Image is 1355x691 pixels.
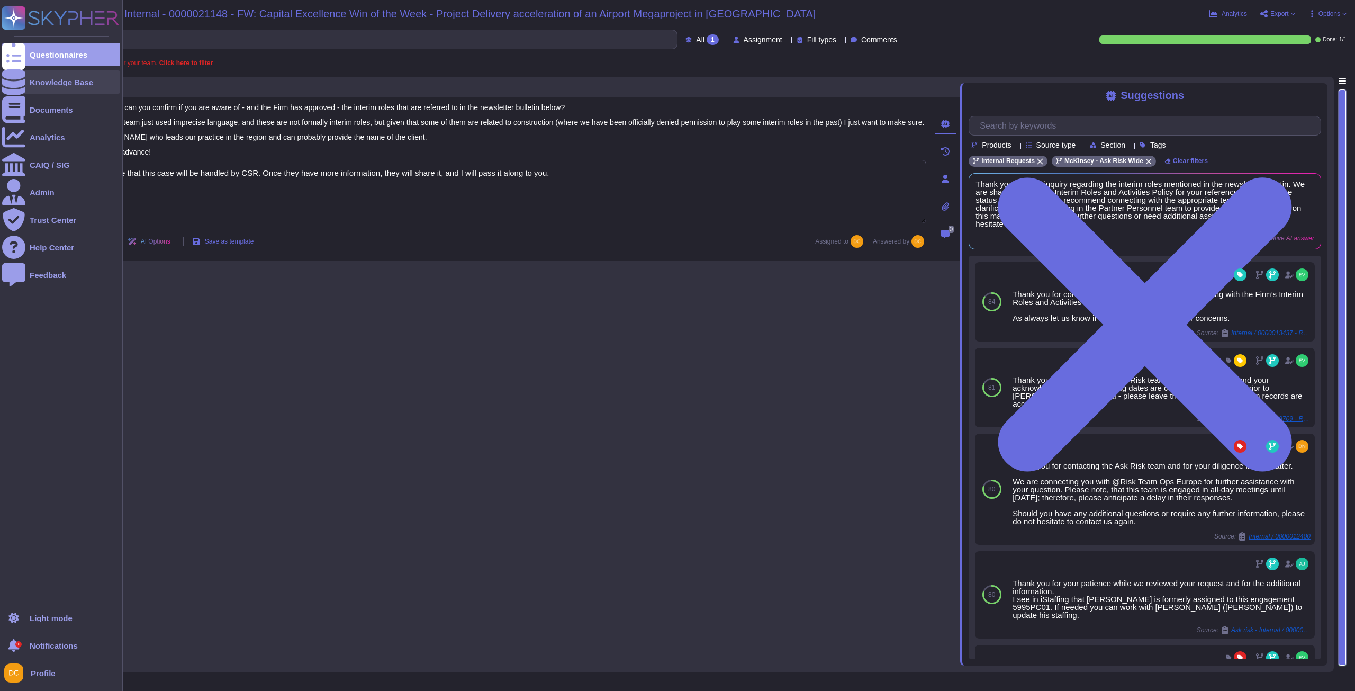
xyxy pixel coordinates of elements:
[30,271,66,279] div: Feedback
[30,51,87,59] div: Questionnaires
[873,238,909,245] span: Answered by
[30,133,65,141] div: Analytics
[1318,11,1340,17] span: Options
[30,642,78,650] span: Notifications
[988,299,995,305] span: 84
[30,216,76,224] div: Trust Center
[74,160,926,223] textarea: Please note that this case will be handled by CSR. Once they have more information, they will sha...
[36,60,213,66] span: A question is assigned to you or your team.
[124,8,816,19] span: Internal - 0000021148 - FW: Capital Excellence Win of the Week - Project Delivery acceleration of...
[2,98,120,121] a: Documents
[807,36,836,43] span: Fill types
[2,153,120,176] a: CAIQ / SIG
[2,70,120,94] a: Knowledge Base
[30,244,74,252] div: Help Center
[1296,440,1308,453] img: user
[948,226,954,233] span: 0
[1197,626,1311,634] span: Source:
[157,59,213,67] b: Click here to filter
[2,125,120,149] a: Analytics
[1296,651,1308,664] img: user
[851,235,863,248] img: user
[2,181,120,204] a: Admin
[1270,11,1289,17] span: Export
[1296,354,1308,367] img: user
[1231,627,1311,633] span: Ask risk - Internal / 0000015314 - Re: [PERSON_NAME], important risk guidance for Fitness - phase...
[2,208,120,231] a: Trust Center
[30,106,73,114] div: Documents
[974,116,1321,135] input: Search by keywords
[744,36,782,43] span: Assignment
[1222,11,1247,17] span: Analytics
[141,238,170,245] span: AI Options
[815,235,869,248] span: Assigned to
[2,236,120,259] a: Help Center
[15,641,22,648] div: 9+
[184,231,263,252] button: Save as template
[42,30,677,49] input: Search by keywords
[707,34,719,45] div: 1
[2,43,120,66] a: Questionnaires
[1339,37,1347,42] span: 1 / 1
[911,235,924,248] img: user
[30,78,93,86] div: Knowledge Base
[988,486,995,492] span: 80
[988,384,995,391] span: 81
[1323,37,1337,42] span: Done:
[861,36,897,43] span: Comments
[2,661,31,685] button: user
[205,238,254,245] span: Save as template
[30,189,55,196] div: Admin
[1013,579,1311,619] div: Thank you for your patience while we reviewed your request and for the additional information. I ...
[1209,10,1247,18] button: Analytics
[1296,558,1308,570] img: user
[1296,268,1308,281] img: user
[696,36,704,43] span: All
[988,591,995,598] span: 80
[31,669,56,677] span: Profile
[4,663,23,683] img: user
[30,614,73,622] div: Light mode
[30,161,70,169] div: CAIQ / SIG
[2,263,120,286] a: Feedback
